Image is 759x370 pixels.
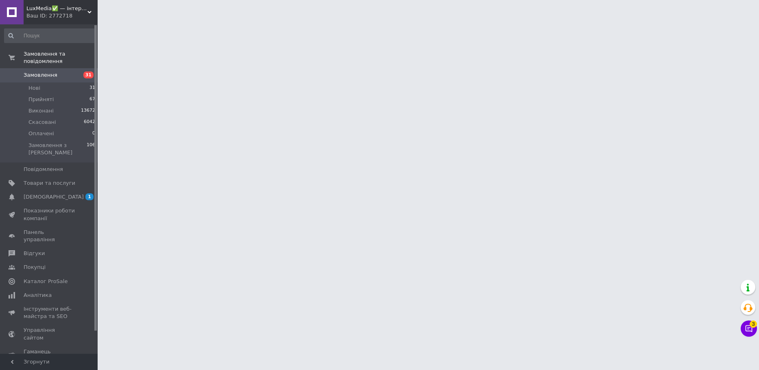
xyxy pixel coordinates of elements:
span: 6042 [84,119,95,126]
span: [DEMOGRAPHIC_DATA] [24,193,84,201]
span: 13672 [81,107,95,115]
span: Інструменти веб-майстра та SEO [24,305,75,320]
span: Замовлення з [PERSON_NAME] [28,142,87,156]
button: Чат з покупцем3 [741,320,757,337]
span: 31 [89,84,95,92]
span: Покупці [24,264,46,271]
span: Замовлення [24,71,57,79]
span: Замовлення та повідомлення [24,50,98,65]
span: Скасовані [28,119,56,126]
span: 31 [83,71,94,78]
span: 67 [89,96,95,103]
span: 106 [87,142,95,156]
span: Прийняті [28,96,54,103]
span: Товари та послуги [24,180,75,187]
span: Гаманець компанії [24,348,75,363]
span: Аналітика [24,292,52,299]
span: Панель управління [24,229,75,243]
span: Оплачені [28,130,54,137]
span: Каталог ProSale [24,278,68,285]
span: Виконані [28,107,54,115]
input: Пошук [4,28,96,43]
span: Відгуки [24,250,45,257]
span: Нові [28,84,40,92]
span: 0 [92,130,95,137]
span: Показники роботи компанії [24,207,75,222]
div: Ваш ID: 2772718 [26,12,98,19]
span: LuxMedia✅ — інтернет-магазин побутової техніки та електроніки [26,5,87,12]
span: 3 [750,320,757,328]
span: Повідомлення [24,166,63,173]
span: Управління сайтом [24,327,75,341]
span: 1 [85,193,94,200]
